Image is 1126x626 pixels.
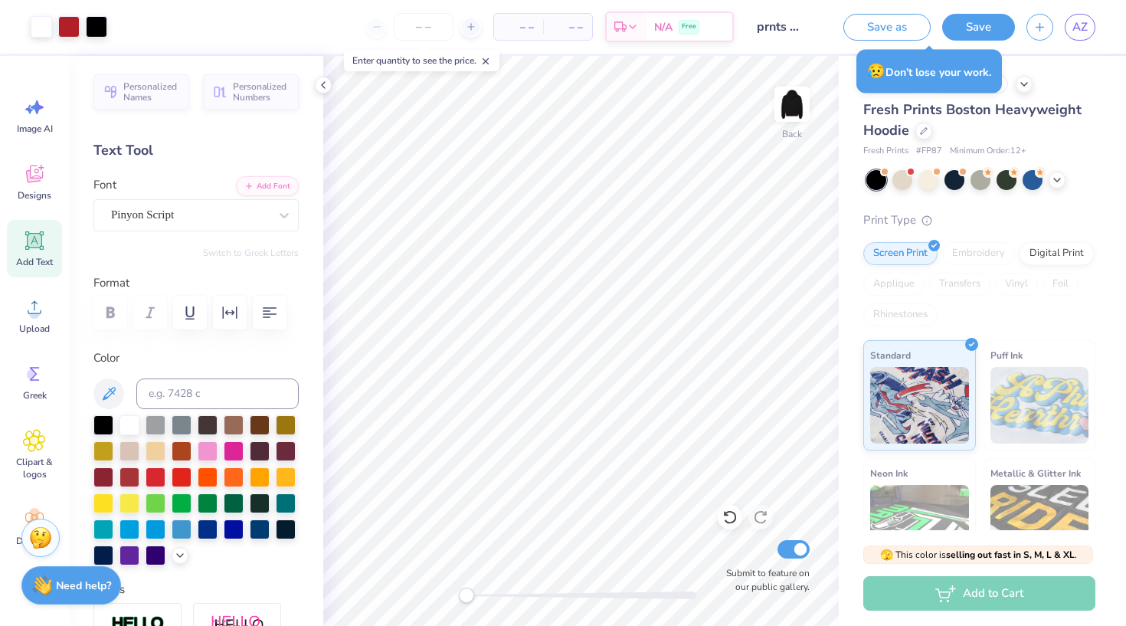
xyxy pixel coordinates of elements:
[552,19,583,35] span: – –
[682,21,696,32] span: Free
[1043,273,1079,296] div: Foil
[856,50,1002,93] div: Don’t lose your work.
[870,347,911,363] span: Standard
[18,189,51,202] span: Designs
[718,566,810,594] label: Submit to feature on our public gallery.
[863,100,1082,139] span: Fresh Prints Boston Heavyweight Hoodie
[867,61,885,81] span: 😥
[870,465,908,481] span: Neon Ink
[459,588,474,603] div: Accessibility label
[863,273,925,296] div: Applique
[745,11,820,42] input: Untitled Design
[782,127,802,141] div: Back
[16,535,53,547] span: Decorate
[990,465,1081,481] span: Metallic & Glitter Ink
[93,140,299,161] div: Text Tool
[863,211,1095,229] div: Print Type
[777,89,807,120] img: Back
[93,176,116,194] label: Font
[990,347,1023,363] span: Puff Ink
[990,367,1089,444] img: Puff Ink
[929,273,990,296] div: Transfers
[503,19,534,35] span: – –
[843,14,931,41] button: Save as
[56,578,111,593] strong: Need help?
[93,74,189,110] button: Personalized Names
[344,50,499,71] div: Enter quantity to see the price.
[233,81,290,103] span: Personalized Numbers
[916,145,942,158] span: # FP87
[880,548,893,562] span: 🫣
[23,389,47,401] span: Greek
[93,349,299,367] label: Color
[1065,14,1095,41] a: AZ
[136,379,299,409] input: e.g. 7428 c
[394,13,453,41] input: – –
[203,247,299,259] button: Switch to Greek Letters
[863,145,908,158] span: Fresh Prints
[203,74,299,110] button: Personalized Numbers
[17,123,53,135] span: Image AI
[1072,18,1088,36] span: AZ
[870,367,969,444] img: Standard
[863,303,938,326] div: Rhinestones
[16,256,53,268] span: Add Text
[880,548,1077,562] span: This color is .
[93,274,299,292] label: Format
[995,273,1038,296] div: Vinyl
[123,81,180,103] span: Personalized Names
[236,176,299,196] button: Add Font
[946,549,1075,561] strong: selling out fast in S, M, L & XL
[863,242,938,265] div: Screen Print
[1020,242,1094,265] div: Digital Print
[990,485,1089,562] img: Metallic & Glitter Ink
[9,456,60,480] span: Clipart & logos
[870,485,969,562] img: Neon Ink
[942,242,1015,265] div: Embroidery
[942,14,1015,41] button: Save
[19,323,50,335] span: Upload
[950,145,1026,158] span: Minimum Order: 12 +
[654,19,673,35] span: N/A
